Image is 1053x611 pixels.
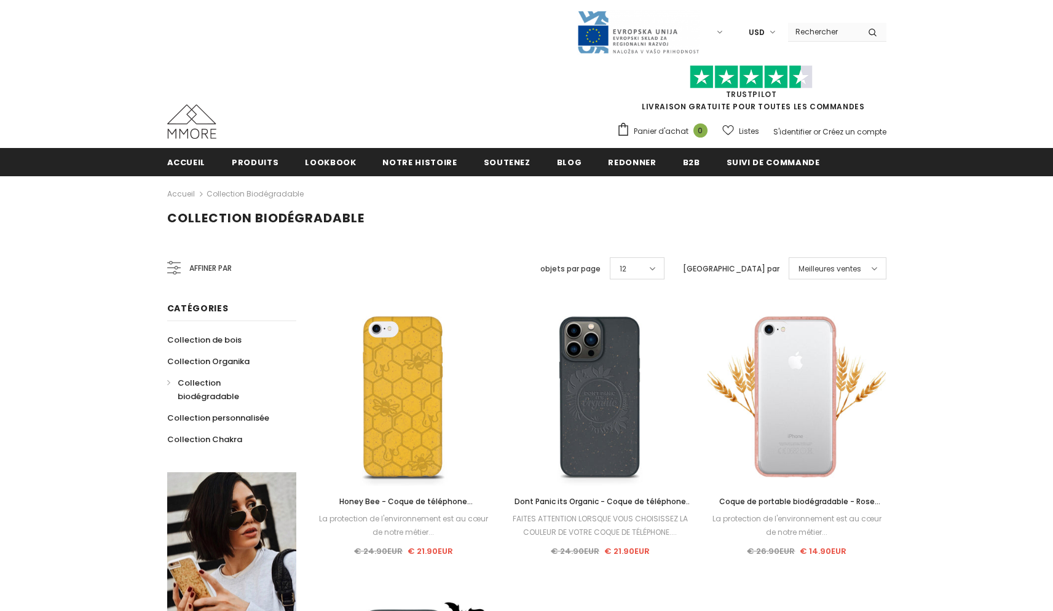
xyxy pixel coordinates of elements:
a: Collection personnalisée [167,407,269,429]
span: Collection de bois [167,334,242,346]
img: Javni Razpis [577,10,700,55]
span: Collection personnalisée [167,412,269,424]
a: Collection Organika [167,351,250,372]
span: soutenez [484,157,530,168]
span: Collection biodégradable [167,209,365,227]
span: Panier d'achat [634,125,688,138]
a: Redonner [608,148,656,176]
img: Cas MMORE [167,104,216,139]
span: LIVRAISON GRATUITE POUR TOUTES LES COMMANDES [617,71,886,112]
a: Produits [232,148,278,176]
a: Collection biodégradable [167,372,283,407]
span: Collection Organika [167,356,250,367]
a: Blog [557,148,582,176]
span: Notre histoire [382,157,457,168]
img: Faites confiance aux étoiles pilotes [690,65,813,89]
a: Suivi de commande [727,148,820,176]
span: B2B [683,157,700,168]
span: Redonner [608,157,656,168]
a: soutenez [484,148,530,176]
span: € 24.90EUR [354,545,403,557]
span: Lookbook [305,157,356,168]
span: € 24.90EUR [551,545,599,557]
span: € 21.90EUR [408,545,453,557]
input: Search Site [788,23,859,41]
a: Créez un compte [822,126,886,137]
span: 0 [693,123,708,138]
a: Listes [722,120,759,142]
span: € 14.90EUR [800,545,846,557]
div: La protection de l'environnement est au cœur de notre métier... [315,512,493,539]
span: Accueil [167,157,206,168]
span: Produits [232,157,278,168]
a: Honey Bee - Coque de téléphone biodégradable - Jaune, Orange et Noir [315,495,493,508]
span: USD [749,26,765,39]
span: Honey Bee - Coque de téléphone biodégradable - Jaune, Orange et Noir [331,496,476,520]
a: Accueil [167,148,206,176]
div: La protection de l'environnement est au cœur de notre métier... [708,512,886,539]
a: Dont Panic its Organic - Coque de téléphone biodégradable [511,495,689,508]
a: TrustPilot [726,89,777,99]
a: Collection de bois [167,329,242,351]
span: Dont Panic its Organic - Coque de téléphone biodégradable [515,496,692,520]
span: Blog [557,157,582,168]
a: S'identifier [773,126,811,137]
a: Coque de portable biodégradable - Rose transparent [708,495,886,508]
label: [GEOGRAPHIC_DATA] par [683,263,779,275]
span: Coque de portable biodégradable - Rose transparent [719,496,880,520]
span: Collection biodégradable [178,377,239,402]
span: Affiner par [189,262,232,275]
span: Collection Chakra [167,434,242,445]
span: 12 [620,263,626,275]
a: B2B [683,148,700,176]
span: Suivi de commande [727,157,820,168]
a: Panier d'achat 0 [617,122,714,141]
span: or [813,126,821,137]
label: objets par page [540,263,601,275]
span: € 26.90EUR [747,545,795,557]
a: Collection Chakra [167,429,242,450]
span: € 21.90EUR [604,545,650,557]
span: Meilleures ventes [799,263,861,275]
a: Javni Razpis [577,26,700,37]
a: Notre histoire [382,148,457,176]
a: Collection biodégradable [207,189,304,199]
a: Lookbook [305,148,356,176]
a: Accueil [167,187,195,201]
div: FAITES ATTENTION LORSQUE VOUS CHOISISSEZ LA COULEUR DE VOTRE COQUE DE TÉLÉPHONE.... [511,512,689,539]
span: Catégories [167,302,229,314]
span: Listes [739,125,759,138]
